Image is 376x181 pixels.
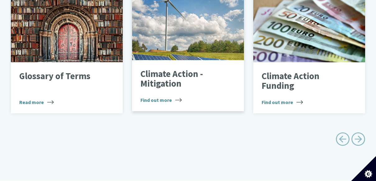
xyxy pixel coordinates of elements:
button: Set cookie preferences [351,156,376,181]
a: Previous page [336,130,350,151]
p: Climate Action - Mitigation [140,69,226,89]
p: Climate Action Funding [262,71,347,91]
span: Find out more [262,98,303,106]
span: Read more [19,98,54,106]
p: Glossary of Terms [19,71,105,81]
span: Find out more [140,96,182,104]
a: Next page [351,130,365,151]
